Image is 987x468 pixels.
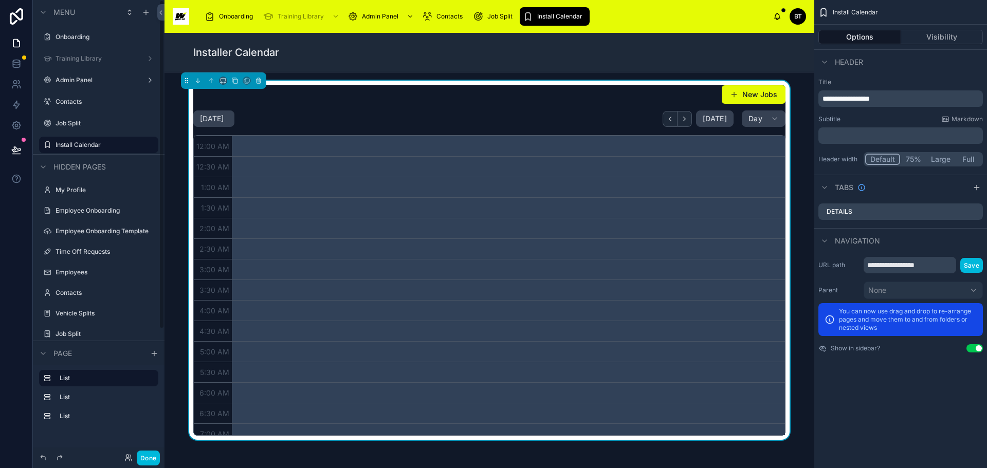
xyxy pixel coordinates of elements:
label: Job Split [56,330,152,338]
a: Install Calendar [520,7,590,26]
button: Options [818,30,901,44]
button: None [864,282,983,299]
button: Next [678,111,692,127]
a: Job Split [470,7,520,26]
span: 4:00 AM [197,306,232,315]
span: BT [794,12,802,21]
span: 7:00 AM [197,429,232,438]
label: List [60,374,150,382]
span: Install Calendar [833,8,878,16]
button: Back [663,111,678,127]
span: None [868,285,886,295]
label: Employees [56,268,152,276]
span: Page [53,348,72,359]
span: Day [748,114,762,123]
label: Admin Panel [56,76,138,84]
label: URL path [818,261,860,269]
span: Contacts [436,12,463,21]
span: 3:00 AM [197,265,232,274]
label: Details [827,208,852,216]
label: Time Off Requests [56,248,152,256]
label: Parent [818,286,860,294]
label: Employee Onboarding [56,207,152,215]
span: 1:00 AM [198,183,232,192]
a: Onboarding [202,7,260,26]
div: scrollable content [818,127,983,144]
span: Navigation [835,236,880,246]
button: Save [960,258,983,273]
p: You can now use drag and drop to re-arrange pages and move them to and from folders or nested views [839,307,977,332]
span: 5:30 AM [197,368,232,377]
label: Vehicle Splits [56,309,152,317]
span: [DATE] [703,114,727,123]
label: My Profile [56,186,152,194]
a: Training Library [260,7,344,26]
label: List [60,412,150,420]
span: Tabs [835,182,853,193]
button: Day [742,110,785,127]
label: Show in sidebar? [831,344,880,352]
span: Header [835,57,863,67]
a: Markdown [941,115,983,123]
span: Install Calendar [537,12,582,21]
span: Hidden pages [53,162,106,172]
label: Job Split [56,119,152,127]
button: [DATE] [696,110,734,127]
div: scrollable content [818,90,983,107]
button: Done [137,451,160,465]
h1: Installer Calendar [193,45,279,60]
span: Training Library [278,12,324,21]
span: 5:00 AM [197,347,232,356]
span: Menu [53,7,75,17]
h2: [DATE] [200,114,224,124]
label: Employee Onboarding Template [56,227,152,235]
span: 1:30 AM [198,203,232,212]
span: Job Split [487,12,513,21]
img: App logo [173,8,189,25]
label: Contacts [56,289,152,297]
span: Admin Panel [362,12,398,21]
button: New Jobs [722,85,785,104]
label: Contacts [56,98,152,106]
label: Subtitle [818,115,840,123]
button: Full [955,154,981,165]
a: Admin Panel [344,7,419,26]
a: Contacts [419,7,470,26]
button: Visibility [901,30,983,44]
span: Markdown [952,115,983,123]
button: 75% [900,154,926,165]
div: scrollable content [197,5,773,28]
label: Header width [818,155,860,163]
span: 2:00 AM [197,224,232,233]
label: List [60,393,150,401]
span: 12:30 AM [194,162,232,171]
div: scrollable content [33,365,164,435]
span: 6:00 AM [197,388,232,397]
span: 3:30 AM [197,286,232,294]
label: Install Calendar [56,141,152,149]
span: 12:00 AM [194,142,232,151]
span: 6:30 AM [197,409,232,418]
label: Title [818,78,983,86]
span: 4:30 AM [197,327,232,335]
button: Default [865,154,900,165]
button: Large [926,154,955,165]
label: Onboarding [56,33,152,41]
span: Onboarding [219,12,253,21]
span: 2:30 AM [197,245,232,253]
label: Training Library [56,54,138,63]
